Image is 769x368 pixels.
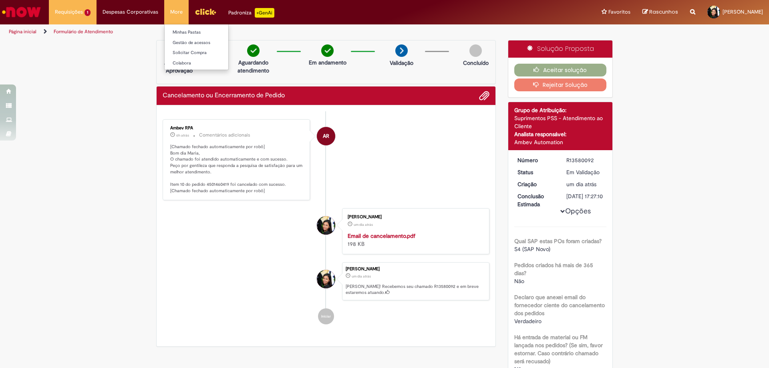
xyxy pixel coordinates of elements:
[511,156,561,164] dt: Número
[608,8,630,16] span: Favoritos
[346,284,485,296] p: [PERSON_NAME]! Recebemos seu chamado R13580092 e em breve estaremos atuando.
[642,8,678,16] a: Rascunhos
[566,180,604,188] div: 30/09/2025 09:27:07
[55,8,83,16] span: Requisições
[511,180,561,188] dt: Criação
[176,133,189,138] span: 6h atrás
[164,24,229,70] ul: More
[170,126,304,131] div: Ambev RPA
[348,232,415,239] a: Email de cancelamento.pdf
[228,8,274,18] div: Padroniza
[508,40,613,58] div: Solução Proposta
[234,58,273,74] p: Aguardando atendimento
[514,64,607,76] button: Aceitar solução
[514,130,607,138] div: Analista responsável:
[199,132,250,139] small: Comentários adicionais
[165,48,253,57] a: Solicitar Compra
[514,245,550,253] span: S4 (SAP Novo)
[323,127,329,146] span: AR
[566,181,596,188] span: um dia atrás
[321,44,334,57] img: check-circle-green.png
[514,278,524,285] span: Não
[352,274,371,279] time: 30/09/2025 09:27:07
[469,44,482,57] img: img-circle-grey.png
[463,59,489,67] p: Concluído
[170,144,304,194] p: [Chamado fechado automaticamente por robô] Bom dia Maria, O chamado foi atendido automaticamente ...
[723,8,763,15] span: [PERSON_NAME]
[566,192,604,200] div: [DATE] 17:27:10
[566,168,604,176] div: Em Validação
[566,156,604,164] div: R13580092
[348,215,481,219] div: [PERSON_NAME]
[514,138,607,146] div: Ambev Automation
[9,28,36,35] a: Página inicial
[165,38,253,47] a: Gestão de acessos
[479,90,489,101] button: Adicionar anexos
[165,28,253,37] a: Minhas Pastas
[54,28,113,35] a: Formulário de Atendimento
[514,318,542,325] span: Verdadeiro
[511,168,561,176] dt: Status
[165,59,253,68] a: Colabora
[395,44,408,57] img: arrow-next.png
[160,58,199,74] p: Aguardando Aprovação
[348,232,481,248] div: 198 KB
[6,24,507,39] ul: Trilhas de página
[514,294,605,317] b: Declaro que anexei email do fornecedor ciente do cancelamento dos pedidos
[514,334,603,365] b: Há entrada de material ou FM lançada nos pedidos? (Se sim, favor estornar. Caso contrário chamado...
[85,9,91,16] span: 1
[511,192,561,208] dt: Conclusão Estimada
[514,114,607,130] div: Suprimentos PSS - Atendimento ao Cliente
[354,222,373,227] span: um dia atrás
[247,44,260,57] img: check-circle-green.png
[176,133,189,138] time: 01/10/2025 03:51:39
[163,92,285,99] h2: Cancelamento ou Encerramento de Pedido Histórico de tíquete
[163,262,489,301] li: Maria Vitoria da Silva Serafim
[163,111,489,332] ul: Histórico de tíquete
[317,127,335,145] div: Ambev RPA
[317,216,335,235] div: Maria Vitoria da Silva Serafim
[352,274,371,279] span: um dia atrás
[514,106,607,114] div: Grupo de Atribuição:
[346,267,485,271] div: [PERSON_NAME]
[103,8,158,16] span: Despesas Corporativas
[566,181,596,188] time: 30/09/2025 09:27:07
[1,4,42,20] img: ServiceNow
[170,8,183,16] span: More
[514,261,593,277] b: Pedidos criados há mais de 365 dias?
[514,78,607,91] button: Rejeitar Solução
[317,270,335,288] div: Maria Vitoria da Silva Serafim
[649,8,678,16] span: Rascunhos
[195,6,216,18] img: click_logo_yellow_360x200.png
[255,8,274,18] p: +GenAi
[309,58,346,66] p: Em andamento
[354,222,373,227] time: 30/09/2025 09:26:37
[390,59,413,67] p: Validação
[514,237,602,245] b: Qual SAP estas POs foram criadas?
